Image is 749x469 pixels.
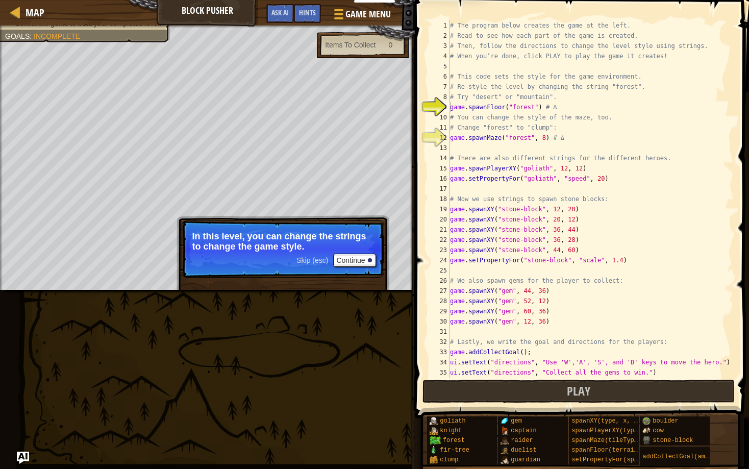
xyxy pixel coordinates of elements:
div: 9 [429,102,450,112]
div: 21 [429,225,450,235]
div: 6 [429,71,450,82]
button: Ask AI [17,452,29,464]
span: knight [440,427,462,434]
a: Map [20,6,44,19]
div: 14 [429,153,450,163]
span: Incomplete [34,32,80,40]
div: 29 [429,306,450,316]
img: portrait.png [430,446,438,454]
div: 3 [429,41,450,51]
div: 19 [429,204,450,214]
span: : [30,32,34,40]
img: portrait.png [642,436,651,445]
span: Game Menu [345,8,391,21]
button: Continue [333,254,376,267]
span: spawnXY(type, x, y) [571,417,641,425]
div: 1 [429,20,450,31]
img: portrait.png [501,417,509,425]
span: Ask AI [271,8,289,17]
div: 8 [429,92,450,102]
div: 16 [429,174,450,184]
div: 36 [429,378,450,388]
div: 35 [429,367,450,378]
div: 18 [429,194,450,204]
img: portrait.png [501,446,509,454]
span: duelist [511,447,536,454]
span: raider [511,437,533,444]
div: 31 [429,327,450,337]
div: 24 [429,255,450,265]
span: cow [653,427,664,434]
span: setPropertyFor(spawnType, key, value) [571,456,707,463]
div: 2 [429,31,450,41]
div: 15 [429,163,450,174]
div: 27 [429,286,450,296]
div: 30 [429,316,450,327]
span: guardian [511,456,540,463]
img: portrait.png [501,436,509,445]
span: Play [567,383,590,399]
span: addCollectGoal(amount) [642,453,723,460]
img: portrait.png [430,427,438,435]
span: goliath [440,417,465,425]
div: 33 [429,347,450,357]
div: 17 [429,184,450,194]
div: 4 [429,51,450,61]
div: 28 [429,296,450,306]
div: 13 [429,143,450,153]
span: forest [443,437,465,444]
button: Game Menu [326,4,397,28]
span: Map [26,6,44,19]
img: portrait.png [642,417,651,425]
span: Skip (esc) [296,256,328,264]
div: 7 [429,82,450,92]
span: spawnPlayerXY(type, x, y) [571,427,663,434]
img: portrait.png [430,417,438,425]
img: portrait.png [642,427,651,435]
span: stone-block [653,437,693,444]
div: 20 [429,214,450,225]
button: Play [422,380,735,403]
div: 10 [429,112,450,122]
img: portrait.png [430,456,438,464]
img: trees_1.png [430,436,440,445]
p: In this level, you can change the strings to change the game style. [192,231,373,252]
div: 34 [429,357,450,367]
img: portrait.png [501,427,509,435]
img: portrait.png [501,456,509,464]
span: captain [511,427,536,434]
div: 5 [429,61,450,71]
span: Hints [299,8,316,17]
div: 0 [389,40,393,50]
span: spawnMaze(tileType, seed) [571,437,663,444]
span: fir-tree [440,447,469,454]
div: 11 [429,122,450,133]
span: spawnFloor(terrainType, seed) [571,447,678,454]
div: 22 [429,235,450,245]
div: 12 [429,133,450,143]
div: 25 [429,265,450,276]
span: Goals [5,32,30,40]
span: gem [511,417,522,425]
div: 23 [429,245,450,255]
span: boulder [653,417,678,425]
div: Items To Collect [325,40,376,50]
span: clump [440,456,458,463]
div: 26 [429,276,450,286]
button: Ask AI [266,4,294,23]
div: 32 [429,337,450,347]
